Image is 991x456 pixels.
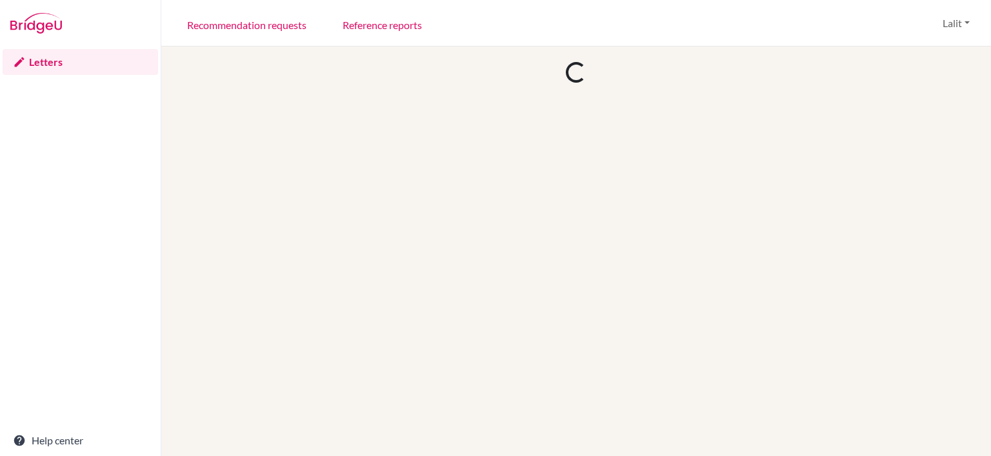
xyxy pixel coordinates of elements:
[177,2,317,47] a: Recommendation requests
[10,13,62,34] img: Bridge-U
[937,11,976,36] button: Lalit
[3,428,158,453] a: Help center
[332,2,432,47] a: Reference reports
[3,49,158,75] a: Letters
[563,59,589,85] div: Loading...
